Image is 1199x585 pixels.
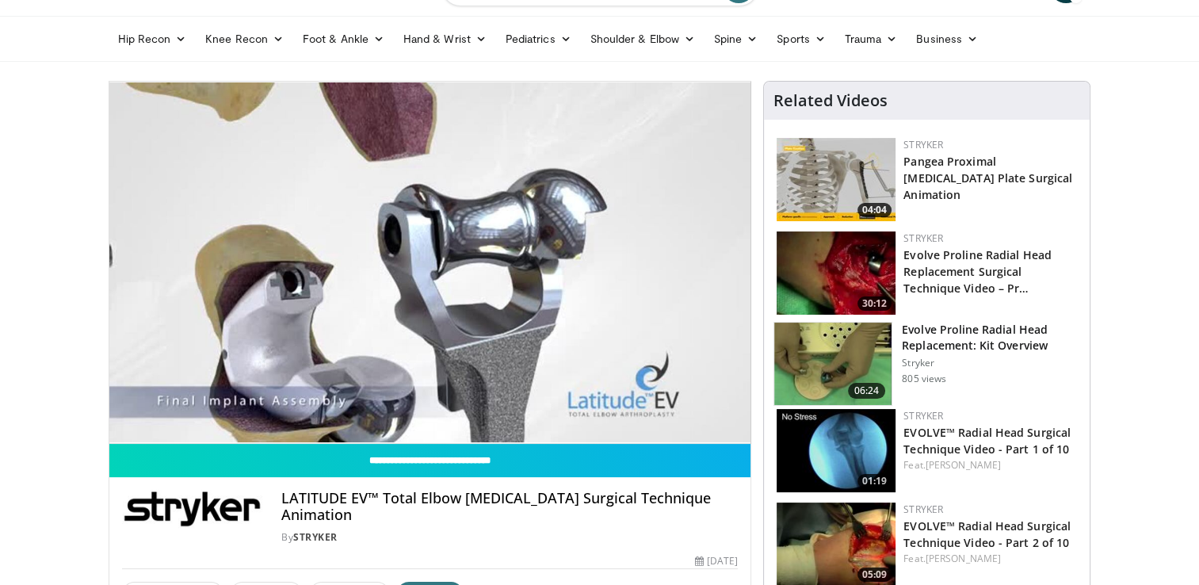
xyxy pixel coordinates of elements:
[903,458,1077,472] div: Feat.
[903,425,1071,457] a: EVOLVE™ Radial Head Surgical Technique Video - Part 1 of 10
[496,23,581,55] a: Pediatrics
[903,138,943,151] a: Stryker
[835,23,907,55] a: Trauma
[902,357,1080,369] p: Stryker
[926,458,1001,472] a: [PERSON_NAME]
[293,23,394,55] a: Foot & Ankle
[281,490,738,524] h4: LATITUDE EV™ Total Elbow [MEDICAL_DATA] Surgical Technique Animation
[705,23,767,55] a: Spine
[903,154,1072,202] a: Pangea Proximal [MEDICAL_DATA] Plate Surgical Animation
[196,23,293,55] a: Knee Recon
[774,323,892,405] img: 64cb395d-a0e2-4f85-9b10-a0afb4ea2778.150x105_q85_crop-smart_upscale.jpg
[902,322,1080,354] h3: Evolve Proline Radial Head Replacement: Kit Overview
[903,409,943,422] a: Stryker
[848,383,886,399] span: 06:24
[777,409,895,492] a: 01:19
[281,530,738,545] div: By
[857,203,892,217] span: 04:04
[857,296,892,311] span: 30:12
[903,231,943,245] a: Stryker
[109,82,751,444] video-js: Video Player
[903,552,1077,566] div: Feat.
[903,247,1052,296] a: Evolve Proline Radial Head Replacement Surgical Technique Video – Pr…
[926,552,1001,565] a: [PERSON_NAME]
[907,23,987,55] a: Business
[777,231,895,315] img: 2be6333d-7397-45af-9cf2-bc7eead733e6.150x105_q85_crop-smart_upscale.jpg
[777,138,895,221] a: 04:04
[767,23,835,55] a: Sports
[122,490,263,528] img: Stryker
[857,568,892,582] span: 05:09
[903,503,943,516] a: Stryker
[293,530,338,544] a: Stryker
[109,23,197,55] a: Hip Recon
[902,373,946,385] p: 805 views
[695,554,738,568] div: [DATE]
[857,474,892,488] span: 01:19
[773,322,1080,406] a: 06:24 Evolve Proline Radial Head Replacement: Kit Overview Stryker 805 views
[777,138,895,221] img: e62b31b1-b8dd-47e5-87b8-3ff1218e55fe.150x105_q85_crop-smart_upscale.jpg
[394,23,496,55] a: Hand & Wrist
[903,518,1071,550] a: EVOLVE™ Radial Head Surgical Technique Video - Part 2 of 10
[777,409,895,492] img: 324b8a51-90c8-465a-a736-865e2be6fd47.150x105_q85_crop-smart_upscale.jpg
[581,23,705,55] a: Shoulder & Elbow
[777,231,895,315] a: 30:12
[773,91,888,110] h4: Related Videos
